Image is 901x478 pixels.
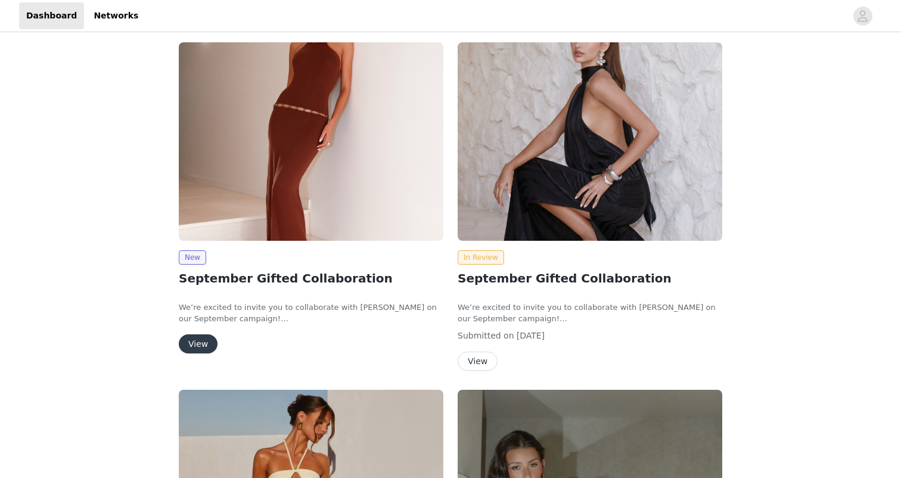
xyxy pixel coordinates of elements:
h2: September Gifted Collaboration [179,269,443,287]
div: avatar [857,7,868,26]
span: In Review [458,250,504,265]
a: View [458,357,498,366]
button: View [458,352,498,371]
p: We’re excited to invite you to collaborate with [PERSON_NAME] on our September campaign! [179,302,443,325]
span: Submitted on [458,331,514,340]
button: View [179,334,218,353]
span: New [179,250,206,265]
a: View [179,340,218,349]
img: Peppermayo EU [458,42,722,241]
a: Dashboard [19,2,84,29]
h2: September Gifted Collaboration [458,269,722,287]
p: We’re excited to invite you to collaborate with [PERSON_NAME] on our September campaign! [458,302,722,325]
span: [DATE] [517,331,545,340]
a: Networks [86,2,145,29]
img: Peppermayo AUS [179,42,443,241]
